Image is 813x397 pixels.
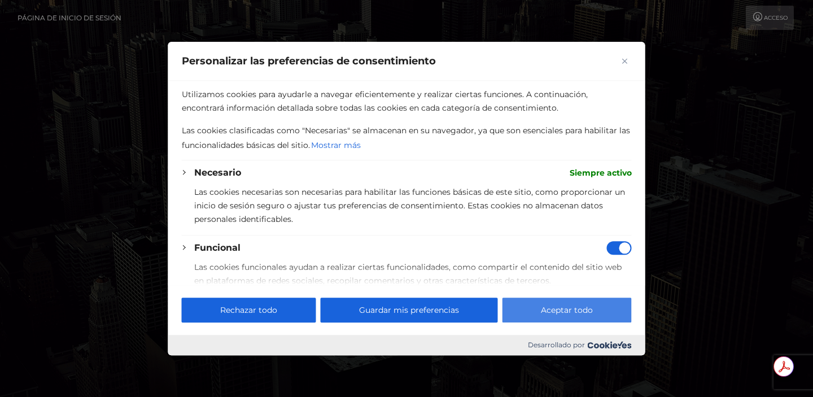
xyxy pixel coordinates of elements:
input: Deshabilitar funcional [607,241,632,255]
button: Funcional [194,241,241,255]
font: Las cookies clasificadas como "Necesarias" se almacenan en su navegador, ya que son esenciales pa... [182,125,630,150]
font: Aceptar todo [541,305,593,315]
button: Cerca [618,54,632,68]
button: Rechazar todo [182,298,316,322]
font: Las cookies necesarias son necesarias para habilitar las funciones básicas de este sitio, como pr... [194,187,625,224]
font: Funcional [194,242,241,253]
font: Rechazar todo [220,305,277,315]
button: Guardar mis preferencias [321,298,498,322]
font: Mostrar más [311,140,361,150]
button: Mostrar más [310,137,362,153]
div: Personalizar las preferencias de consentimiento [168,42,645,355]
button: Aceptar todo [502,298,632,322]
font: Siempre activo [570,168,632,178]
font: Necesario [194,167,241,178]
button: Necesario [194,166,241,180]
img: Logotipo de Cookieyes [588,342,632,349]
font: Utilizamos cookies para ayudarle a navegar eficientemente y realizar ciertas funciones. A continu... [182,89,588,113]
font: Las cookies funcionales ayudan a realizar ciertas funcionalidades, como compartir el contenido de... [194,262,622,286]
font: Personalizar las preferencias de consentimiento [182,55,436,67]
img: Cerca [622,58,628,64]
font: Desarrollado por [528,341,585,349]
font: Guardar mis preferencias [359,305,459,315]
